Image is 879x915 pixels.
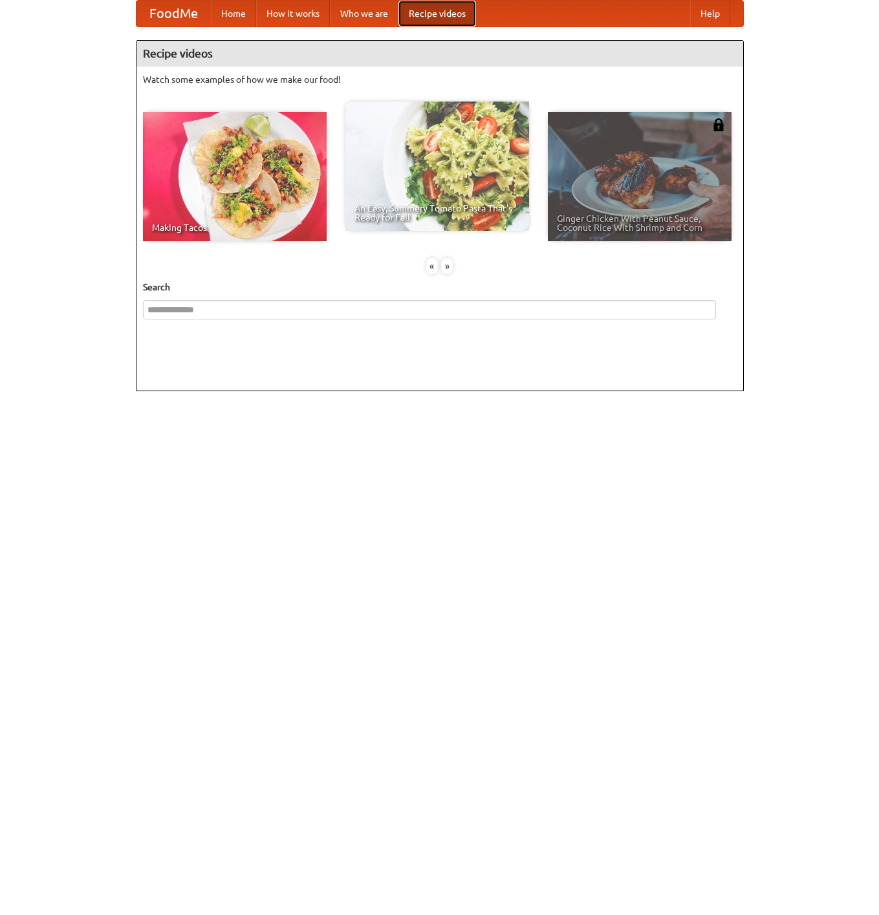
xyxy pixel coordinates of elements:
a: An Easy, Summery Tomato Pasta That's Ready for Fall [345,102,529,231]
span: Making Tacos [152,223,318,232]
a: FoodMe [136,1,211,27]
div: « [426,258,438,274]
a: Who we are [330,1,398,27]
a: How it works [256,1,330,27]
a: Making Tacos [143,112,327,241]
a: Recipe videos [398,1,476,27]
a: Help [690,1,730,27]
h4: Recipe videos [136,41,743,67]
img: 483408.png [712,118,725,131]
a: Home [211,1,256,27]
div: » [441,258,453,274]
p: Watch some examples of how we make our food! [143,73,737,86]
h5: Search [143,281,737,294]
span: An Easy, Summery Tomato Pasta That's Ready for Fall [354,204,520,222]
